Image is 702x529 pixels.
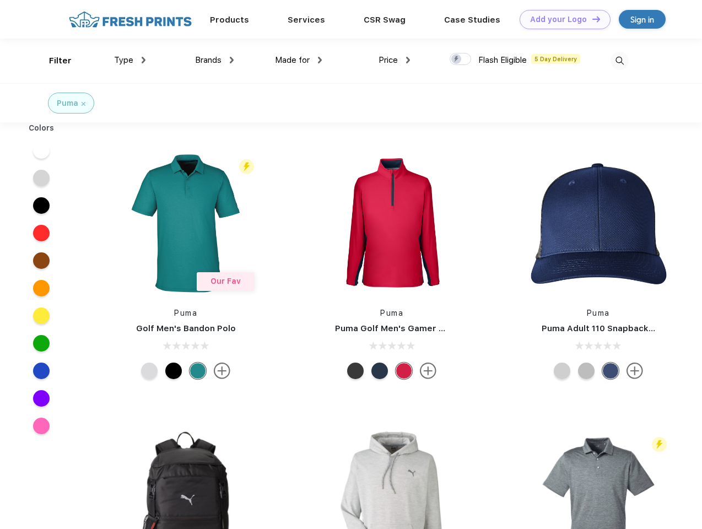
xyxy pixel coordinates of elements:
a: CSR Swag [364,15,406,25]
span: 5 Day Delivery [531,54,580,64]
a: Puma [587,309,610,317]
img: fo%20logo%202.webp [66,10,195,29]
span: Our Fav [210,277,241,285]
div: Add your Logo [530,15,587,24]
div: Peacoat Qut Shd [602,363,619,379]
div: Quarry Brt Whit [554,363,570,379]
img: more.svg [214,363,230,379]
a: Products [210,15,249,25]
div: High Rise [141,363,158,379]
img: dropdown.png [142,57,145,63]
div: Quarry with Brt Whit [578,363,595,379]
span: Made for [275,55,310,65]
img: dropdown.png [230,57,234,63]
img: more.svg [420,363,436,379]
div: Filter [49,55,72,67]
img: func=resize&h=266 [112,150,259,296]
img: filter_cancel.svg [82,102,85,106]
img: desktop_search.svg [611,52,629,70]
img: flash_active_toggle.svg [239,159,254,174]
a: Puma Golf Men's Gamer Golf Quarter-Zip [335,323,509,333]
img: dropdown.png [406,57,410,63]
img: dropdown.png [318,57,322,63]
a: Puma [174,309,197,317]
span: Brands [195,55,222,65]
a: Services [288,15,325,25]
div: Colors [20,122,63,134]
div: Puma Black [165,363,182,379]
span: Flash Eligible [478,55,527,65]
div: Puma [57,98,78,109]
span: Type [114,55,133,65]
img: DT [592,16,600,22]
a: Golf Men's Bandon Polo [136,323,236,333]
div: Sign in [630,13,654,26]
span: Price [379,55,398,65]
img: more.svg [627,363,643,379]
img: flash_active_toggle.svg [652,437,667,452]
img: func=resize&h=266 [525,150,672,296]
div: Green Lagoon [190,363,206,379]
img: func=resize&h=266 [318,150,465,296]
div: Puma Black [347,363,364,379]
div: Navy Blazer [371,363,388,379]
div: Ski Patrol [396,363,412,379]
a: Puma [380,309,403,317]
a: Sign in [619,10,666,29]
